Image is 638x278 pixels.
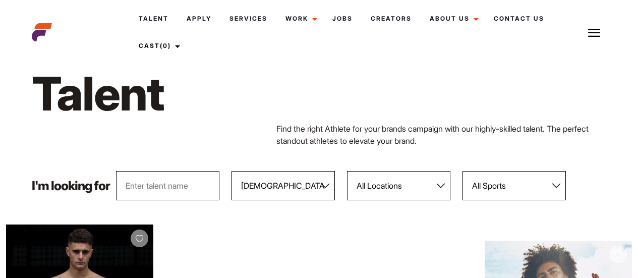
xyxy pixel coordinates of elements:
[116,171,219,200] input: Enter talent name
[485,5,553,32] a: Contact Us
[588,27,600,39] img: Burger icon
[421,5,485,32] a: About Us
[220,5,276,32] a: Services
[32,180,110,192] p: I'm looking for
[32,22,52,42] img: cropped-aefm-brand-fav-22-square.png
[32,65,362,123] h1: Talent
[160,42,171,49] span: (0)
[276,5,323,32] a: Work
[178,5,220,32] a: Apply
[130,5,178,32] a: Talent
[276,123,607,147] p: Find the right Athlete for your brands campaign with our highly-skilled talent. The perfect stand...
[130,32,186,60] a: Cast(0)
[362,5,421,32] a: Creators
[323,5,362,32] a: Jobs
